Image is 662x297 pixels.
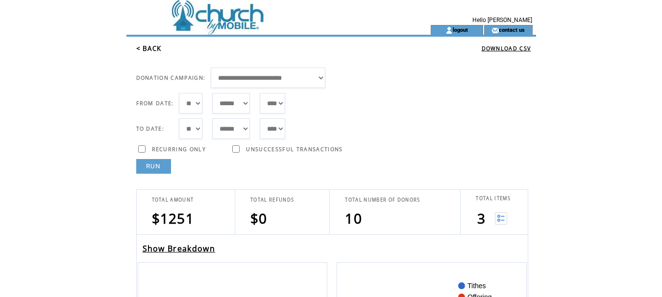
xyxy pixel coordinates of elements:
[246,146,343,153] span: UNSUCCESSFUL TRANSACTIONS
[136,125,165,132] span: TO DATE:
[495,212,507,225] img: View list
[250,209,268,228] span: $0
[453,26,468,33] a: logout
[152,146,206,153] span: RECURRING ONLY
[250,197,294,203] span: TOTAL REFUNDS
[136,44,162,53] a: < BACK
[136,74,206,81] span: DONATION CAMPAIGN:
[136,159,171,174] a: RUN
[152,197,194,203] span: TOTAL AMOUNT
[136,100,174,107] span: FROM DATE:
[345,197,420,203] span: TOTAL NUMBER OF DONORS
[152,209,195,228] span: $1251
[467,282,486,290] text: Tithes
[491,26,499,34] img: contact_us_icon.gif
[345,209,362,228] span: 10
[476,195,511,202] span: TOTAL ITEMS
[143,243,216,254] a: Show Breakdown
[477,209,486,228] span: 3
[472,17,532,23] span: Hello [PERSON_NAME]
[499,26,525,33] a: contact us
[445,26,453,34] img: account_icon.gif
[482,45,531,52] a: DOWNLOAD CSV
